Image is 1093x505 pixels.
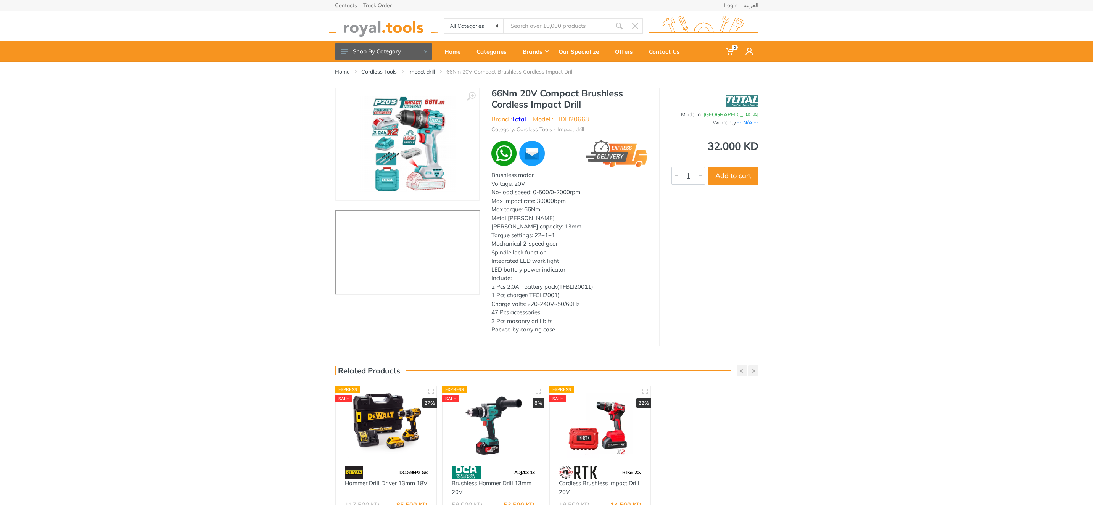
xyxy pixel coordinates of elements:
a: Contacts [335,3,357,8]
button: Add to cart [708,167,758,185]
div: SALE [442,395,459,402]
button: Shop By Category [335,43,432,60]
span: RTKid-20v [622,470,641,475]
a: Login [724,3,737,8]
div: 8% [533,398,544,409]
select: Category [444,19,504,33]
div: Express [442,386,467,393]
img: Royal Tools - Cordless Brushless impact Drill 20V [557,393,644,458]
div: Contact Us [644,43,691,60]
a: Categories [471,41,517,62]
span: DCD796P2-GB [399,470,427,475]
h1: 66Nm 20V Compact Brushless Cordless Impact Drill [491,88,648,110]
img: 139.webp [559,466,597,479]
div: Our Specialize [553,43,610,60]
div: SALE [335,395,352,402]
nav: breadcrumb [335,68,758,76]
div: Express [335,386,361,393]
img: royal.tools Logo [329,16,438,37]
div: Made In : [671,111,758,119]
div: 32.000 KD [671,141,758,151]
img: Royal Tools - Brushless Hammer Drill 13mm 20V [449,393,537,458]
img: express.png [586,140,648,167]
span: -- N/A -- [737,119,758,126]
a: Cordless Brushless impact Drill 20V [559,479,639,495]
div: Offers [610,43,644,60]
a: Hammer Drill Driver 13mm 18V [345,479,427,487]
a: 0 [721,41,740,62]
li: Brand : [491,114,526,124]
img: Royal Tools - Hammer Drill Driver 13mm 18V [343,393,430,458]
span: [GEOGRAPHIC_DATA] [703,111,758,118]
a: Brushless Hammer Drill 13mm 20V [452,479,531,495]
div: Categories [471,43,517,60]
li: 66Nm 20V Compact Brushless Cordless Impact Drill [446,68,585,76]
div: 27% [422,398,437,409]
a: Home [335,68,350,76]
div: SALE [549,395,566,402]
a: Contact Us [644,41,691,62]
a: Home [439,41,471,62]
div: 22% [636,398,651,409]
div: Brands [517,43,553,60]
a: Impact drill [408,68,435,76]
img: wa.webp [491,141,517,166]
img: Royal Tools - 66Nm 20V Compact Brushless Cordless Impact Drill [359,96,456,192]
div: Brushless motor Voltage: 20V No-load speed: 0-500/0-2000rpm Max impact rate: 30000bpm Max torque:... [491,171,648,334]
img: 45.webp [345,466,364,479]
h3: Related Products [335,366,400,375]
div: Express [549,386,575,393]
img: royal.tools Logo [649,16,758,37]
a: Total [512,115,526,123]
a: العربية [744,3,758,8]
a: Offers [610,41,644,62]
img: Total [726,92,758,111]
a: Cordless Tools [361,68,397,76]
span: ADJZ03-13 [514,470,534,475]
a: Our Specialize [553,41,610,62]
img: 58.webp [452,466,481,479]
img: ma.webp [518,140,546,167]
li: Model : TIDLI20668 [533,114,589,124]
a: Track Order [363,3,392,8]
div: Warranty: [671,119,758,127]
span: 0 [732,45,738,50]
div: Home [439,43,471,60]
input: Site search [504,18,611,34]
li: Category: Cordless Tools - Impact drill [491,125,584,133]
